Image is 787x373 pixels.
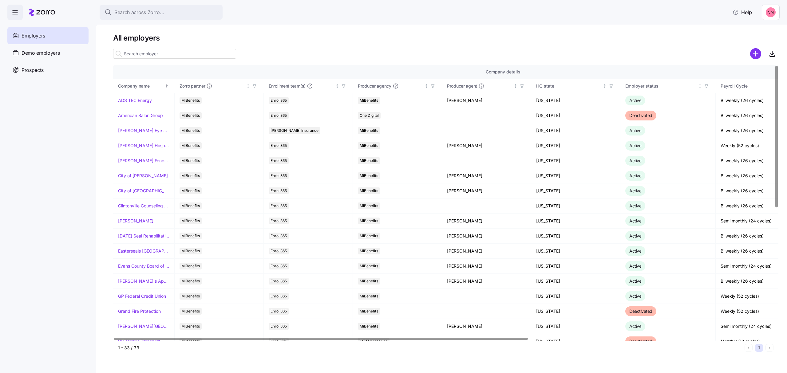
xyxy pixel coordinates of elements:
button: Help [728,6,757,18]
span: Active [629,158,641,163]
td: [PERSON_NAME] [442,168,531,183]
span: MiBenefits [181,248,200,254]
td: [US_STATE] [531,198,620,214]
td: [US_STATE] [531,108,620,123]
a: Easterseals [GEOGRAPHIC_DATA] & [GEOGRAPHIC_DATA][US_STATE] [118,248,169,254]
span: MiBenefits [360,157,378,164]
span: Enroll365 [271,323,287,330]
a: Evans County Board of Commissioners [118,263,169,269]
div: Sorted ascending [164,84,169,88]
td: [PERSON_NAME] [442,214,531,229]
span: MiBenefits [181,278,200,285]
span: One Digital [360,112,379,119]
td: [US_STATE] [531,319,620,334]
span: Active [629,173,641,178]
div: Not sorted [513,84,518,88]
span: Active [629,203,641,208]
span: MiBenefits [360,248,378,254]
span: MiBenefits [360,308,378,315]
span: MiBenefits [360,172,378,179]
td: [PERSON_NAME] [442,229,531,244]
span: Employers [22,32,45,40]
td: [US_STATE] [531,214,620,229]
span: Active [629,263,641,269]
th: Employer statusNot sorted [620,79,716,93]
a: Employers [7,27,89,44]
a: GP Federal Credit Union [118,293,166,299]
span: Active [629,278,641,284]
a: [PERSON_NAME]'s Appliance/[PERSON_NAME]'s Academy/Fluid Services [118,278,169,284]
td: [US_STATE] [531,244,620,259]
span: MiBenefits [181,142,200,149]
span: MiBenefits [360,323,378,330]
span: MiBenefits [360,202,378,209]
span: MiBenefits [181,157,200,164]
th: Producer agencyNot sorted [353,79,442,93]
span: Enroll365 [271,97,287,104]
span: Active [629,233,641,238]
div: Employer status [625,83,697,89]
a: [PERSON_NAME] Hospitality [118,143,169,149]
button: Next page [765,344,773,352]
a: Demo employers [7,44,89,61]
th: Producer agentNot sorted [442,79,531,93]
td: [US_STATE] [531,274,620,289]
span: Producer agent [447,83,477,89]
input: Search employer [113,49,236,59]
td: [US_STATE] [531,289,620,304]
span: Enroll365 [271,172,287,179]
span: MiBenefits [181,308,200,315]
span: Active [629,128,641,133]
td: [US_STATE] [531,138,620,153]
span: Help [733,9,752,16]
span: Enroll365 [271,278,287,285]
span: Enroll365 [271,142,287,149]
span: Search across Zorro... [114,9,164,16]
td: [PERSON_NAME] [442,319,531,334]
a: Clintonville Counseling and Wellness [118,203,169,209]
span: MiBenefits [360,127,378,134]
span: MiBenefits [360,293,378,300]
span: Deactivated [629,308,652,314]
span: MiBenefits [181,97,200,104]
span: Active [629,188,641,193]
span: Demo employers [22,49,60,57]
a: [PERSON_NAME][GEOGRAPHIC_DATA][DEMOGRAPHIC_DATA] [118,323,169,329]
td: [PERSON_NAME] [442,138,531,153]
span: MiBenefits [181,202,200,209]
span: Enroll365 [271,248,287,254]
span: MiBenefits [360,187,378,194]
th: Enrollment team(s)Not sorted [264,79,353,93]
span: Enroll365 [271,187,287,194]
td: [US_STATE] [531,304,620,319]
a: [DATE] Seal Rehabilitation Center of [GEOGRAPHIC_DATA] [118,233,169,239]
span: Enrollment team(s) [269,83,306,89]
span: Prospects [22,66,44,74]
th: Company nameSorted ascending [113,79,175,93]
span: MiBenefits [181,127,200,134]
button: Search across Zorro... [100,5,223,20]
th: Zorro partnerNot sorted [175,79,264,93]
span: MiBenefits [181,323,200,330]
a: [PERSON_NAME] Fence Company [118,158,169,164]
span: Zorro partner [180,83,205,89]
span: Enroll365 [271,112,287,119]
td: [PERSON_NAME] [442,259,531,274]
td: [PERSON_NAME] [442,183,531,198]
div: Not sorted [698,84,702,88]
td: [PERSON_NAME] [442,93,531,108]
span: Active [629,143,641,148]
div: Not sorted [424,84,429,88]
svg: add icon [750,48,761,59]
td: [US_STATE] [531,123,620,138]
div: Not sorted [335,84,339,88]
td: [US_STATE] [531,183,620,198]
span: MiBenefits [360,218,378,224]
td: [US_STATE] [531,229,620,244]
span: Enroll365 [271,202,287,209]
div: Not sorted [603,84,607,88]
a: City of [PERSON_NAME] [118,173,168,179]
td: [US_STATE] [531,334,620,349]
span: MiBenefits [360,97,378,104]
span: MiBenefits [181,293,200,300]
